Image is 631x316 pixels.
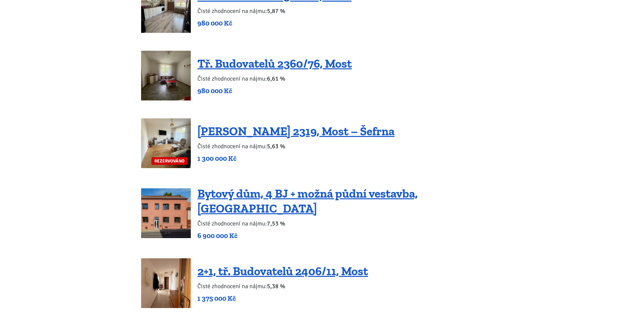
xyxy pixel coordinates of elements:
[197,56,352,71] a: Tř. Budovatelů 2360/76, Most
[197,294,368,303] p: 1 375 000 Kč
[197,231,490,240] p: 6 900 000 Kč
[197,142,394,151] p: Čisté zhodnocení na nájmu:
[197,86,352,95] p: 980 000 Kč
[267,75,285,82] b: 6,61 %
[141,118,191,168] a: REZERVOVÁNO
[197,74,352,83] p: Čisté zhodnocení na nájmu:
[267,143,285,150] b: 5,63 %
[197,219,490,228] p: Čisté zhodnocení na nájmu:
[197,154,394,163] p: 1 300 000 Kč
[197,19,351,28] p: 980 000 Kč
[267,283,285,290] b: 5,38 %
[267,220,285,227] b: 7,53 %
[197,6,351,16] p: Čisté zhodnocení na nájmu:
[197,186,418,216] a: Bytový dům, 4 BJ + možná půdní vestavba, [GEOGRAPHIC_DATA]
[197,124,394,138] a: [PERSON_NAME] 2319, Most – Šefrna
[197,264,368,278] a: 2+1, tř. Budovatelů 2406/11, Most
[267,7,285,15] b: 5,87 %
[151,157,187,165] span: REZERVOVÁNO
[197,282,368,291] p: Čisté zhodnocení na nájmu:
